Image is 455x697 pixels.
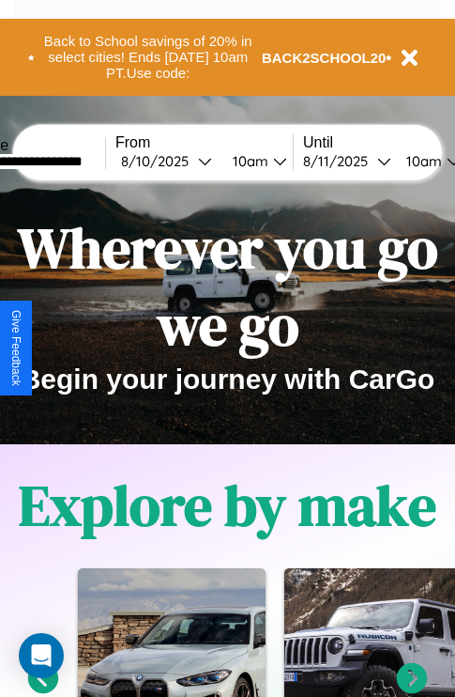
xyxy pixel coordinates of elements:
button: 8/10/2025 [115,151,218,171]
div: 8 / 10 / 2025 [121,152,198,170]
div: 8 / 11 / 2025 [303,152,377,170]
div: 10am [397,152,447,170]
div: 10am [223,152,273,170]
button: 10am [218,151,293,171]
label: From [115,134,293,151]
div: Open Intercom Messenger [19,633,64,678]
h1: Explore by make [19,467,436,544]
button: Back to School savings of 20% in select cities! Ends [DATE] 10am PT.Use code: [35,28,262,86]
b: BACK2SCHOOL20 [262,50,387,66]
div: Give Feedback [9,310,23,386]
